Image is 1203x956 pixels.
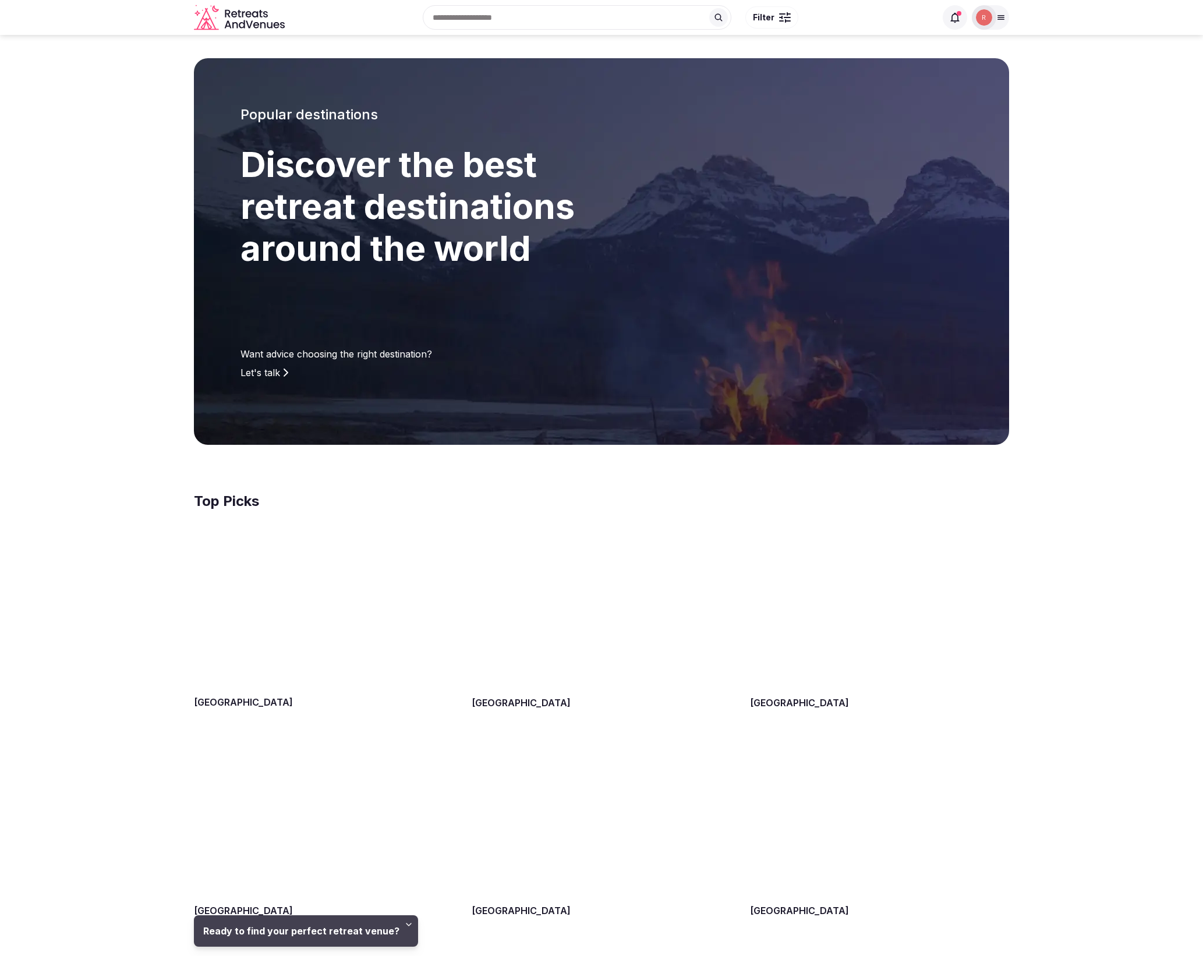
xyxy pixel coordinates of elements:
[194,5,287,31] a: Visit the homepage
[194,696,293,708] a: [GEOGRAPHIC_DATA]
[240,106,378,123] span: Popular destinations
[240,143,669,269] h1: Discover the best retreat destinations around the world
[753,12,774,23] span: Filter
[745,6,798,29] button: Filter
[976,9,992,26] img: Ryan Sanford
[750,697,849,709] a: [GEOGRAPHIC_DATA]
[194,491,1009,511] h2: Top Picks
[194,5,287,31] svg: Retreats and Venues company logo
[750,905,849,916] a: [GEOGRAPHIC_DATA]
[194,905,293,916] a: [GEOGRAPHIC_DATA]
[240,366,288,380] a: Let's talk
[472,905,571,916] a: [GEOGRAPHIC_DATA]
[240,347,669,361] p: Want advice choosing the right destination?
[472,697,571,709] a: [GEOGRAPHIC_DATA]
